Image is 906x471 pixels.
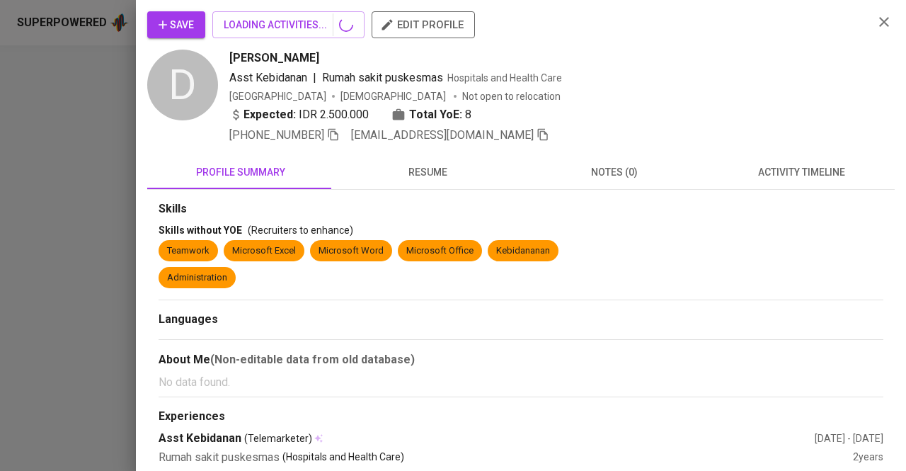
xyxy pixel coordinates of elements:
[343,164,512,181] span: resume
[496,244,550,258] div: Kebidananan
[313,69,316,86] span: |
[462,89,561,103] p: Not open to relocation
[159,16,194,34] span: Save
[853,450,883,466] div: 2 years
[224,16,353,34] span: LOADING ACTIVITIES...
[156,164,326,181] span: profile summary
[210,353,415,366] b: (Non-editable data from old database)
[529,164,699,181] span: notes (0)
[167,271,227,285] div: Administration
[815,431,883,446] div: [DATE] - [DATE]
[147,11,205,38] button: Save
[159,351,883,368] div: About Me
[282,450,404,466] p: (Hospitals and Health Care)
[167,244,210,258] div: Teamwork
[229,128,324,142] span: [PHONE_NUMBER]
[229,50,319,67] span: [PERSON_NAME]
[229,89,326,103] div: [GEOGRAPHIC_DATA]
[244,431,312,446] span: (Telemarketer)
[159,374,883,391] p: No data found.
[409,106,462,123] b: Total YoE:
[229,106,369,123] div: IDR 2.500.000
[465,106,471,123] span: 8
[340,89,448,103] span: [DEMOGRAPHIC_DATA]
[159,450,853,466] div: Rumah sakit puskesmas
[406,244,474,258] div: Microsoft Office
[232,244,296,258] div: Microsoft Excel
[212,11,365,38] button: LOADING ACTIVITIES...
[159,431,815,447] div: Asst Kebidanan
[159,201,883,217] div: Skills
[372,11,475,38] button: edit profile
[383,16,464,34] span: edit profile
[243,106,296,123] b: Expected:
[319,244,384,258] div: Microsoft Word
[716,164,886,181] span: activity timeline
[229,71,307,84] span: Asst Kebidanan
[447,72,562,84] span: Hospitals and Health Care
[372,18,475,30] a: edit profile
[159,225,242,236] span: Skills without YOE
[248,225,353,236] span: (Recruiters to enhance)
[322,71,443,84] span: Rumah sakit puskesmas
[159,409,883,425] div: Experiences
[351,128,534,142] span: [EMAIL_ADDRESS][DOMAIN_NAME]
[147,50,218,120] div: D
[159,312,883,328] div: Languages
